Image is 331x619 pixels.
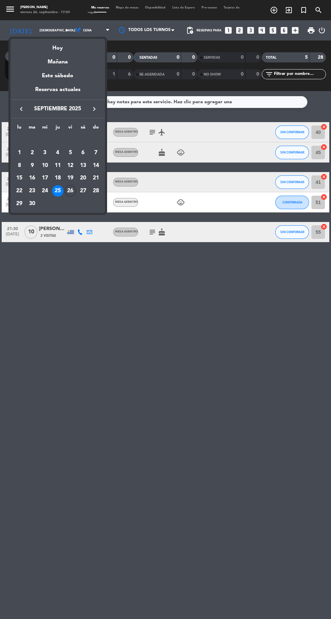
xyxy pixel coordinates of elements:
td: 7 de septiembre de 2025 [90,146,102,159]
div: 12 [65,160,76,171]
td: 26 de septiembre de 2025 [64,185,77,197]
td: 6 de septiembre de 2025 [77,146,90,159]
td: 28 de septiembre de 2025 [90,185,102,197]
td: 13 de septiembre de 2025 [77,159,90,172]
td: 4 de septiembre de 2025 [51,146,64,159]
div: 24 [39,185,51,197]
div: 30 [26,198,38,209]
td: 12 de septiembre de 2025 [64,159,77,172]
td: 1 de septiembre de 2025 [13,146,26,159]
th: sábado [77,123,90,134]
div: 25 [52,185,63,197]
td: 19 de septiembre de 2025 [64,172,77,185]
div: Mañana [10,53,105,66]
div: 15 [14,172,25,184]
div: Reservas actuales [10,85,105,99]
td: 16 de septiembre de 2025 [26,172,39,185]
td: 10 de septiembre de 2025 [39,159,51,172]
th: viernes [64,123,77,134]
i: keyboard_arrow_right [90,105,98,113]
div: Este sábado [10,66,105,85]
td: 17 de septiembre de 2025 [39,172,51,185]
div: 28 [90,185,102,197]
div: 1 [14,147,25,159]
td: 3 de septiembre de 2025 [39,146,51,159]
button: keyboard_arrow_right [88,105,100,113]
div: 27 [77,185,89,197]
i: keyboard_arrow_left [17,105,25,113]
td: 21 de septiembre de 2025 [90,172,102,185]
th: jueves [51,123,64,134]
div: 9 [26,160,38,171]
div: 17 [39,172,51,184]
th: miércoles [39,123,51,134]
div: 4 [52,147,63,159]
td: 14 de septiembre de 2025 [90,159,102,172]
td: 15 de septiembre de 2025 [13,172,26,185]
td: 2 de septiembre de 2025 [26,146,39,159]
td: 5 de septiembre de 2025 [64,146,77,159]
div: 7 [90,147,102,159]
span: septiembre 2025 [27,105,88,113]
td: 23 de septiembre de 2025 [26,185,39,197]
td: 11 de septiembre de 2025 [51,159,64,172]
div: 23 [26,185,38,197]
div: Hoy [10,39,105,53]
th: lunes [13,123,26,134]
td: 20 de septiembre de 2025 [77,172,90,185]
td: 30 de septiembre de 2025 [26,197,39,210]
div: 26 [65,185,76,197]
button: keyboard_arrow_left [15,105,27,113]
div: 2 [26,147,38,159]
div: 22 [14,185,25,197]
div: 14 [90,160,102,171]
div: 11 [52,160,63,171]
td: 27 de septiembre de 2025 [77,185,90,197]
div: 3 [39,147,51,159]
div: 18 [52,172,63,184]
div: 21 [90,172,102,184]
div: 29 [14,198,25,209]
div: 10 [39,160,51,171]
div: 5 [65,147,76,159]
td: 29 de septiembre de 2025 [13,197,26,210]
div: 20 [77,172,89,184]
td: 18 de septiembre de 2025 [51,172,64,185]
td: 22 de septiembre de 2025 [13,185,26,197]
td: 24 de septiembre de 2025 [39,185,51,197]
div: 16 [26,172,38,184]
div: 13 [77,160,89,171]
td: 9 de septiembre de 2025 [26,159,39,172]
td: SEP. [13,134,102,147]
td: 8 de septiembre de 2025 [13,159,26,172]
th: domingo [90,123,102,134]
th: martes [26,123,39,134]
td: 25 de septiembre de 2025 [51,185,64,197]
div: 6 [77,147,89,159]
div: 8 [14,160,25,171]
div: 19 [65,172,76,184]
